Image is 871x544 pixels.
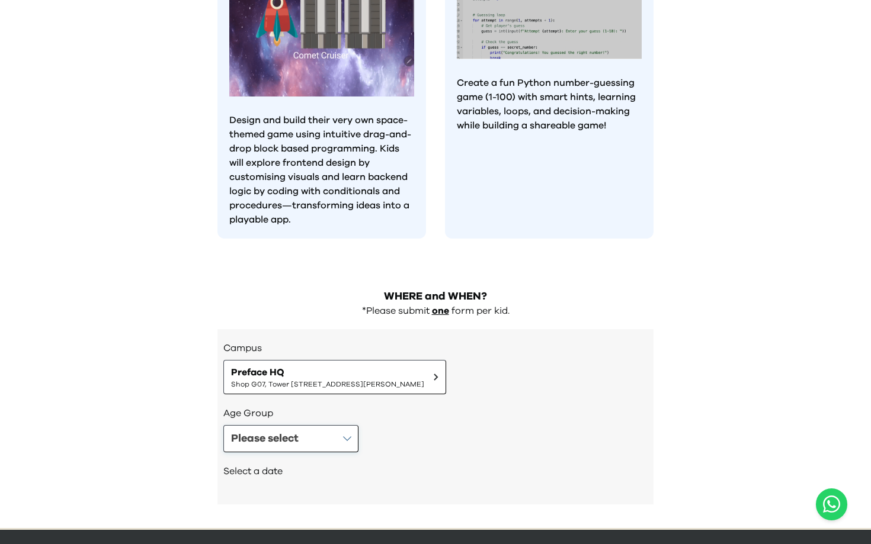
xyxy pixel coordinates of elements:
[223,425,358,452] button: Please select
[816,488,847,520] button: Open WhatsApp chat
[432,305,449,317] p: one
[229,113,414,227] p: Design and build their very own space-themed game using intuitive drag-and-drop block based progr...
[231,430,299,447] div: Please select
[231,365,424,379] span: Preface HQ
[217,288,654,305] h2: WHERE and WHEN?
[217,305,654,317] div: *Please submit form per kid.
[223,464,648,478] h2: Select a date
[457,76,642,133] p: Create a fun Python number-guessing game (1-100) with smart hints, learning variables, loops, and...
[223,360,446,394] button: Preface HQShop G07, Tower [STREET_ADDRESS][PERSON_NAME]
[816,488,847,520] a: Chat with us on WhatsApp
[231,379,424,389] span: Shop G07, Tower [STREET_ADDRESS][PERSON_NAME]
[223,406,648,420] h3: Age Group
[223,341,648,355] h3: Campus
